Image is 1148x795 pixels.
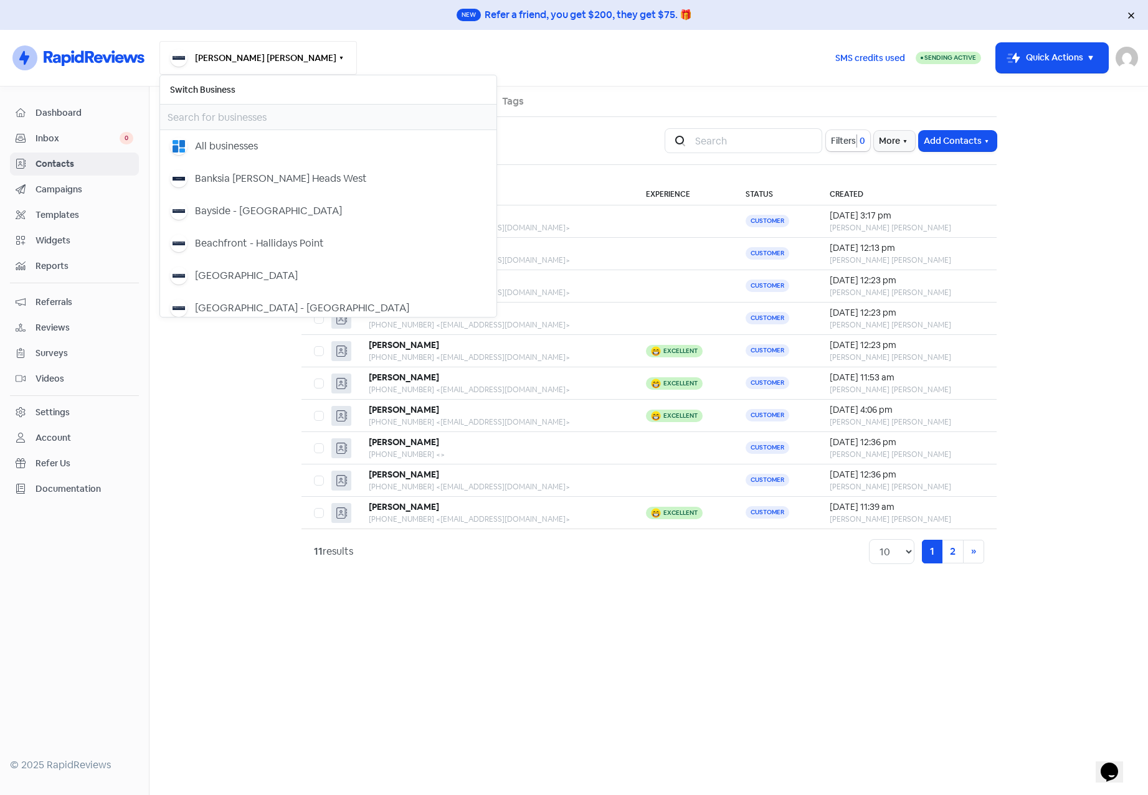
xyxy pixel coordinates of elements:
button: Banksia [PERSON_NAME] Heads West [160,162,496,195]
div: [PHONE_NUMBER] <[EMAIL_ADDRESS][DOMAIN_NAME]> [369,481,620,492]
div: [GEOGRAPHIC_DATA] - [GEOGRAPHIC_DATA] [195,301,409,316]
span: Filters [831,134,856,148]
span: Dashboard [36,106,133,120]
a: Tags [502,94,524,109]
th: Status [733,180,817,205]
span: Customer [746,215,789,227]
a: SMS credits used [825,50,916,64]
div: [PERSON_NAME] [PERSON_NAME] [830,319,984,331]
span: Campaigns [36,183,133,196]
span: Referrals [36,296,133,309]
button: Beachfront - Hallidays Point [160,227,496,260]
span: Customer [746,506,789,519]
div: [PHONE_NUMBER] <> [369,449,620,460]
div: [PERSON_NAME] [PERSON_NAME] [830,222,984,233]
h6: Switch Business [160,75,496,104]
div: [PHONE_NUMBER] <[EMAIL_ADDRESS][DOMAIN_NAME]> [369,352,620,363]
b: [PERSON_NAME] [369,339,439,350]
a: Surveys [10,342,139,365]
div: Refer a friend, you get $200, they get $75. 🎁 [485,7,692,22]
a: Settings [10,401,139,424]
span: New [457,9,481,21]
div: [GEOGRAPHIC_DATA] [195,268,298,283]
div: [PHONE_NUMBER] <[EMAIL_ADDRESS][DOMAIN_NAME]> [369,416,620,428]
button: [GEOGRAPHIC_DATA] [160,260,496,292]
div: [DATE] 12:36 pm [830,468,984,481]
b: [PERSON_NAME] [369,501,439,512]
div: [DATE] 12:13 pm [830,242,984,255]
span: Contacts [36,158,133,171]
div: All businesses [195,139,258,154]
span: Customer [746,377,789,389]
a: Contacts [10,153,139,176]
div: [PHONE_NUMBER] <[EMAIL_ADDRESS][DOMAIN_NAME]> [369,319,620,331]
b: [PERSON_NAME] [369,372,439,383]
div: [PHONE_NUMBER] <[EMAIL_ADDRESS][DOMAIN_NAME]> [369,514,620,525]
a: Templates [10,204,139,227]
span: Videos [36,372,133,385]
div: Excellent [663,510,698,516]
span: Documentation [36,482,133,496]
div: Beachfront - Hallidays Point [195,236,324,251]
div: [DATE] 12:23 pm [830,274,984,287]
div: Excellent [663,348,698,354]
a: Reports [10,255,139,278]
span: Surveys [36,347,133,360]
div: Excellent [663,413,698,419]
span: SMS credits used [835,52,905,65]
span: Sending Active [924,54,976,62]
span: Inbox [36,132,120,145]
div: © 2025 RapidReviews [10,758,139,773]
input: Search for businesses [160,105,496,129]
a: Widgets [10,229,139,252]
span: Customer [746,247,789,260]
a: Dashboard [10,101,139,125]
a: Campaigns [10,178,139,201]
iframe: chat widget [1096,745,1136,783]
span: Customer [746,474,789,486]
a: Videos [10,367,139,390]
button: Filters0 [826,130,870,151]
div: [PERSON_NAME] [PERSON_NAME] [830,352,984,363]
button: Quick Actions [996,43,1108,73]
div: [PERSON_NAME] [PERSON_NAME] [830,514,984,525]
button: All businesses [160,130,496,162]
span: Customer [746,409,789,421]
span: Customer [746,441,789,454]
div: [DATE] 12:36 pm [830,436,984,449]
b: [PERSON_NAME] [369,469,439,480]
span: Widgets [36,234,133,247]
button: Add Contacts [919,131,997,151]
img: User [1116,47,1138,69]
span: Customer [746,344,789,357]
div: [PHONE_NUMBER] <[EMAIL_ADDRESS][DOMAIN_NAME]> [369,384,620,395]
div: Account [36,431,71,445]
span: » [971,545,976,558]
a: Inbox 0 [10,127,139,150]
div: Settings [36,406,70,419]
div: [PERSON_NAME] [PERSON_NAME] [830,255,984,266]
strong: 11 [314,545,323,558]
div: [DATE] 12:23 pm [830,339,984,352]
div: Banksia [PERSON_NAME] Heads West [195,171,367,186]
span: Customer [746,312,789,324]
a: Sending Active [916,50,981,65]
button: Bayside - [GEOGRAPHIC_DATA] [160,195,496,227]
div: results [314,544,353,559]
a: Next [963,540,984,563]
b: [PERSON_NAME] [369,404,439,415]
div: [PERSON_NAME] [PERSON_NAME] [830,481,984,492]
th: Experience [633,180,733,205]
input: Search [688,128,822,153]
div: [PERSON_NAME] [PERSON_NAME] [830,384,984,395]
a: 2 [942,540,964,563]
a: Account [10,426,139,449]
span: Refer Us [36,457,133,470]
a: Referrals [10,291,139,314]
th: Created [817,180,997,205]
a: 1 [922,540,942,563]
div: [PERSON_NAME] [PERSON_NAME] [830,416,984,428]
div: Bayside - [GEOGRAPHIC_DATA] [195,204,342,219]
div: [PERSON_NAME] [PERSON_NAME] [830,449,984,460]
button: [GEOGRAPHIC_DATA] - [GEOGRAPHIC_DATA] [160,292,496,324]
